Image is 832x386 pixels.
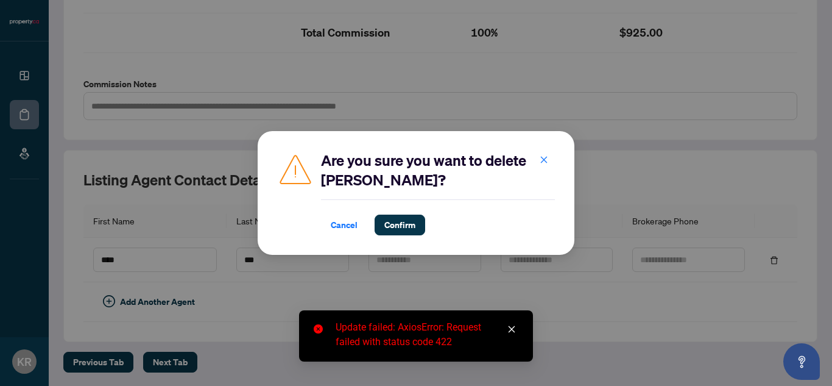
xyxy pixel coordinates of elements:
[321,215,367,235] button: Cancel
[505,323,518,336] a: Close
[321,151,555,190] h2: Are you sure you want to delete [PERSON_NAME]?
[507,325,516,334] span: close
[314,324,323,334] span: close-circle
[384,215,415,235] span: Confirm
[783,343,820,380] button: Open asap
[540,155,548,164] span: close
[336,320,518,349] div: Update failed: AxiosError: Request failed with status code 422
[331,215,358,235] span: Cancel
[375,215,425,235] button: Confirm
[277,151,314,187] img: Caution Icon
